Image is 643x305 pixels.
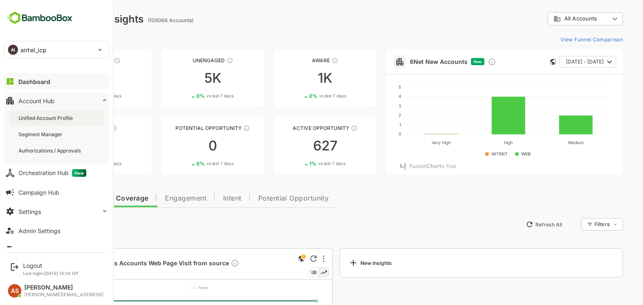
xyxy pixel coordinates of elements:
[281,255,288,262] div: Refresh
[369,131,372,136] text: 0
[321,125,328,132] div: These accounts have open opportunities which might be at any of the Sales Stages
[20,117,122,175] a: EngagedThese accounts are warm, further nurturing would qualify them to MQAs00%vs last 7 days
[161,285,179,290] text: ---- Trend
[319,258,363,268] div: New Insights
[81,125,88,132] div: These accounts are warm, further nurturing would qualify them to MQAs
[289,160,316,167] span: vs last 7 days
[132,49,234,107] a: UnengagedThese accounts have not shown enough engagement and need nurturing5K0%vs last 7 days
[381,58,438,65] a: 6Net New Accounts
[177,160,204,167] span: vs last 7 days
[20,139,122,152] div: 0
[528,33,594,46] button: View Funnel Comparison
[5,41,108,58] div: AIairtel_icp
[518,11,594,27] div: All Accounts
[39,294,44,299] text: 4K
[535,15,568,22] span: All Accounts
[18,97,54,104] div: Account Hub
[177,93,204,99] span: vs last 7 days
[8,284,21,297] div: AS
[4,165,109,181] button: Orchestration HubNew
[28,195,119,202] span: Data Quality and Coverage
[18,131,64,138] div: Segment Manager
[458,58,467,66] div: Discover new ICP-fit accounts showing engagement — via intent surges, anonymous website visits, L...
[290,93,317,99] span: vs last 7 days
[524,15,580,23] div: All Accounts
[280,93,317,99] div: 0 %
[214,125,221,132] div: These accounts are MQAs and can be passed on to Inside Sales
[4,184,109,201] button: Campaign Hub
[369,94,372,99] text: 4
[4,203,109,220] button: Settings
[20,13,114,25] div: Dashboard Insights
[136,195,177,202] span: Engagement
[132,117,234,175] a: Potential OpportunityThese accounts are MQAs and can be passed on to Inside Sales00%vs last 7 days
[55,160,92,167] div: 0 %
[167,93,204,99] div: 0 %
[85,57,91,64] div: These accounts have not been engaged with for a defined time period
[370,122,372,127] text: 1
[201,259,210,269] div: Description not present
[4,73,109,90] button: Dashboard
[475,140,484,145] text: High
[18,189,59,196] div: Campaign Hub
[4,92,109,109] button: Account Hub
[245,49,347,107] a: AwareThese accounts have just entered the buying cycle and need further nurturing1K0%vs last 7 days
[18,169,86,177] div: Orchestration Hub
[20,49,122,107] a: UnreachedThese accounts have not been engaged with for a defined time period98K0%vs last 7 days
[23,271,79,276] p: Last login: [DATE] 14:34 IST
[530,56,587,68] button: [DATE] - [DATE]
[132,125,234,131] div: Potential Opportunity
[132,57,234,64] div: Unengaged
[194,195,212,202] span: Intent
[369,84,372,89] text: 5
[229,195,300,202] span: Potential Opportunity
[24,292,103,297] div: [PERSON_NAME][EMAIL_ADDRESS]
[20,125,122,131] div: Engaged
[245,57,347,64] div: Aware
[564,217,594,232] div: Filters
[493,218,537,231] button: Refresh All
[537,56,574,67] span: [DATE] - [DATE]
[20,217,81,232] a: New Insights
[167,160,204,167] div: 0 %
[55,93,92,99] div: 0 %
[4,241,109,258] button: Data Upload
[4,10,75,26] img: BambooboxFullLogoMark.5f36c76dfaba33ec1ec1367b70bb1252.svg
[18,147,82,154] div: Authorizations / Approvals
[18,227,60,234] div: Admin Settings
[310,248,594,277] a: New Insights
[521,59,527,65] div: This card does not support filter and segments
[402,140,422,145] text: Very High
[245,125,347,131] div: Active Opportunity
[72,169,86,177] span: New
[18,78,50,85] div: Dashboard
[65,93,92,99] span: vs last 7 days
[132,139,234,152] div: 0
[18,114,75,122] div: Unified Account Profile
[245,71,347,85] div: 1K
[132,71,234,85] div: 5K
[20,71,122,85] div: 98K
[20,57,122,64] div: Unreached
[302,57,309,64] div: These accounts have just entered the buying cycle and need further nurturing
[118,17,167,23] ag: (105066 Accounts)
[245,139,347,152] div: 627
[293,255,295,262] div: More
[369,103,372,108] text: 3
[369,112,372,117] text: 2
[44,259,213,269] a: 3678 Accounts Accounts Web Page Visit from sourceDescription not present
[18,208,41,215] div: Settings
[539,140,555,145] text: Medium
[24,284,103,291] div: [PERSON_NAME]
[444,59,453,64] span: New
[23,262,79,269] div: Logout
[565,221,580,227] div: Filters
[267,254,277,265] div: This is a global insight. Segment selection is not applicable for this view
[21,46,46,54] p: airtel_icp
[280,160,316,167] div: 1 %
[197,57,204,64] div: These accounts have not shown enough engagement and need nurturing
[8,45,18,55] div: AI
[18,247,53,254] div: Data Upload
[44,259,210,269] span: 3678 Accounts Accounts Web Page Visit from source
[4,222,109,239] button: Admin Settings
